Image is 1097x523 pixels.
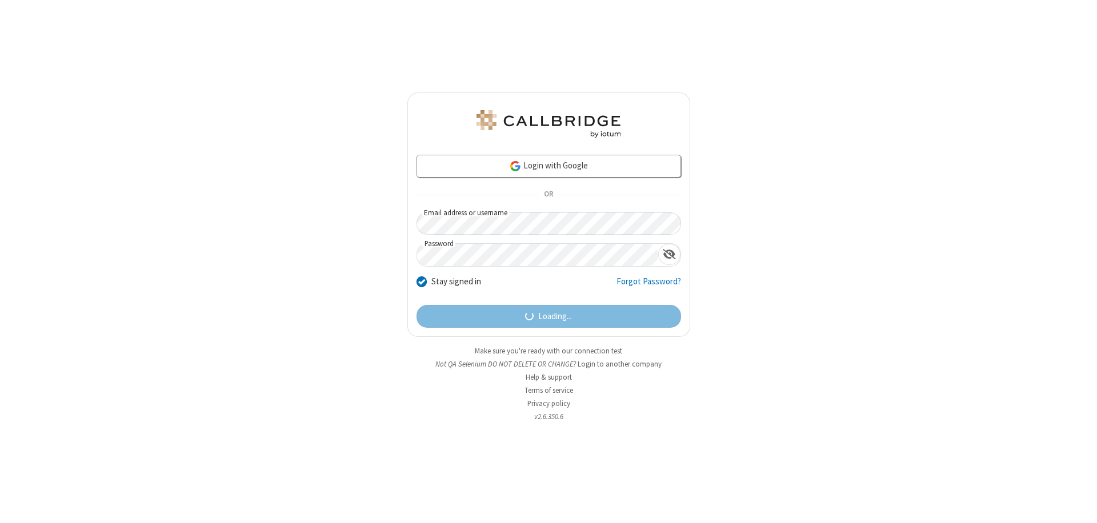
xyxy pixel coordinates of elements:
img: google-icon.png [509,160,522,172]
span: Loading... [538,310,572,323]
span: OR [539,187,558,203]
label: Stay signed in [431,275,481,288]
a: Login with Google [417,155,681,178]
a: Terms of service [525,385,573,395]
li: v2.6.350.6 [407,411,690,422]
input: Password [417,244,658,266]
button: Loading... [417,305,681,328]
a: Make sure you're ready with our connection test [475,346,622,356]
div: Show password [658,244,680,265]
a: Forgot Password? [616,275,681,297]
li: Not QA Selenium DO NOT DELETE OR CHANGE? [407,359,690,369]
button: Login to another company [578,359,662,369]
input: Email address or username [417,212,681,235]
img: QA Selenium DO NOT DELETE OR CHANGE [474,110,623,138]
a: Help & support [526,372,572,382]
a: Privacy policy [527,399,570,408]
